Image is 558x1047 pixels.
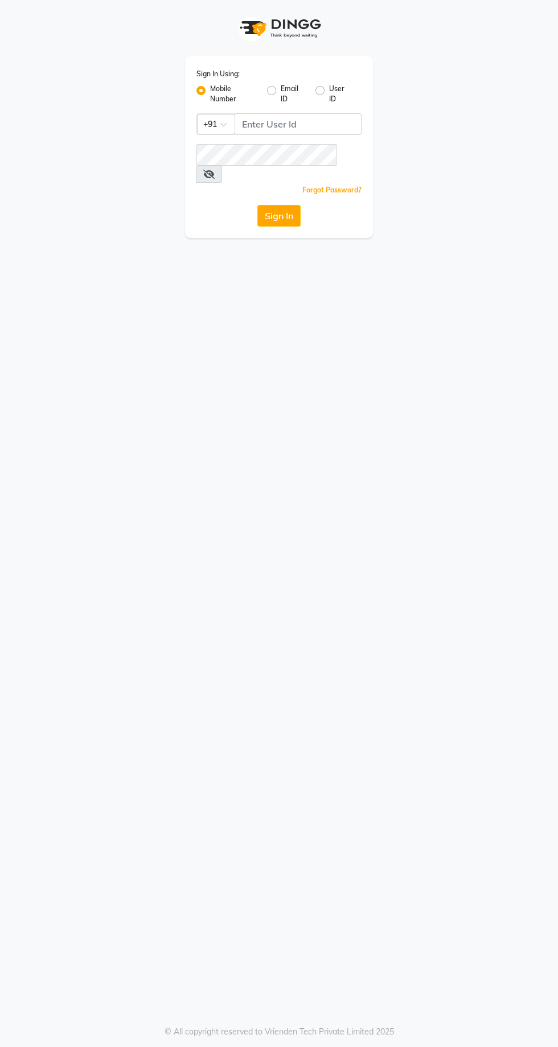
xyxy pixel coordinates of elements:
label: User ID [329,84,352,104]
input: Username [235,113,362,135]
input: Username [196,144,337,166]
a: Forgot Password? [302,186,362,194]
button: Sign In [257,205,301,227]
label: Mobile Number [210,84,258,104]
label: Email ID [281,84,306,104]
label: Sign In Using: [196,69,240,79]
img: logo1.svg [233,11,325,45]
